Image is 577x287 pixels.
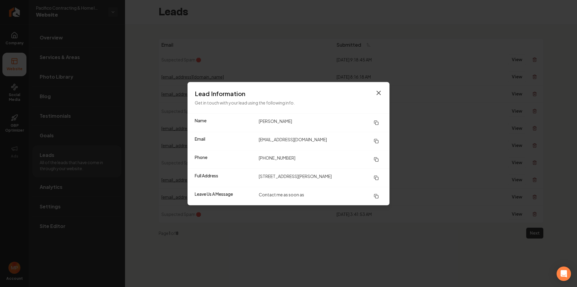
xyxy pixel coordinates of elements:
dd: [EMAIL_ADDRESS][DOMAIN_NAME] [259,136,382,146]
dt: Full Address [195,172,254,183]
dt: Phone [195,154,254,165]
dd: [PHONE_NUMBER] [259,154,382,165]
dt: Email [195,136,254,146]
dt: Leave Us A Message [195,191,254,201]
dd: Contact me as soon as [259,191,382,201]
p: Get in touch with your lead using the following info. [195,99,382,106]
dd: [PERSON_NAME] [259,117,382,128]
dt: Name [195,117,254,128]
dd: [STREET_ADDRESS][PERSON_NAME] [259,172,382,183]
h3: Lead Information [195,89,382,98]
